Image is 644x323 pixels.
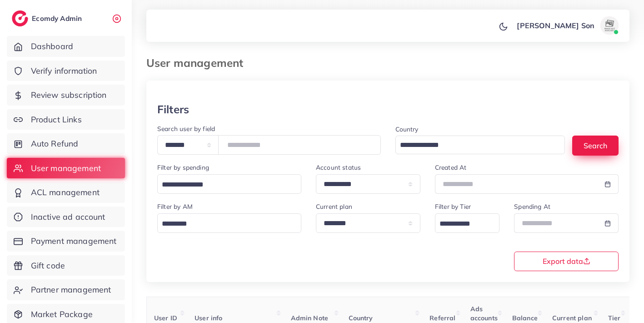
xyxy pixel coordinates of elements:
[157,124,215,133] label: Search user by field
[7,109,125,130] a: Product Links
[608,314,621,322] span: Tier
[146,56,250,70] h3: User management
[157,174,301,194] div: Search for option
[395,136,565,154] div: Search for option
[316,163,361,172] label: Account status
[31,235,117,247] span: Payment management
[31,114,82,126] span: Product Links
[154,314,177,322] span: User ID
[31,40,73,52] span: Dashboard
[12,10,28,26] img: logo
[600,16,619,35] img: avatar
[429,314,455,322] span: Referral
[7,231,125,252] a: Payment management
[435,213,500,233] div: Search for option
[7,133,125,154] a: Auto Refund
[7,182,125,203] a: ACL management
[31,65,97,77] span: Verify information
[31,308,93,320] span: Market Package
[7,279,125,300] a: Partner management
[316,202,352,211] label: Current plan
[12,10,84,26] a: logoEcomdy Admin
[552,314,592,322] span: Current plan
[157,202,193,211] label: Filter by AM
[159,178,290,192] input: Search for option
[7,158,125,179] a: User management
[512,314,538,322] span: Balance
[32,14,84,23] h2: Ecomdy Admin
[512,16,622,35] a: [PERSON_NAME] Sonavatar
[195,314,222,322] span: User info
[31,284,111,296] span: Partner management
[7,36,125,57] a: Dashboard
[7,207,125,227] a: Inactive ad account
[31,162,101,174] span: User management
[514,252,619,271] button: Export data
[31,260,65,272] span: Gift code
[31,138,79,150] span: Auto Refund
[470,305,498,322] span: Ads accounts
[31,211,105,223] span: Inactive ad account
[291,314,329,322] span: Admin Note
[435,163,467,172] label: Created At
[435,202,471,211] label: Filter by Tier
[157,213,301,233] div: Search for option
[31,187,100,198] span: ACL management
[517,20,594,31] p: [PERSON_NAME] Son
[436,217,488,231] input: Search for option
[31,89,107,101] span: Review subscription
[157,103,189,116] h3: Filters
[349,314,373,322] span: Country
[7,61,125,81] a: Verify information
[159,217,290,231] input: Search for option
[397,138,554,152] input: Search for option
[514,202,550,211] label: Spending At
[157,163,209,172] label: Filter by spending
[572,136,619,155] button: Search
[7,85,125,106] a: Review subscription
[395,125,419,134] label: Country
[7,255,125,276] a: Gift code
[543,257,590,265] span: Export data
